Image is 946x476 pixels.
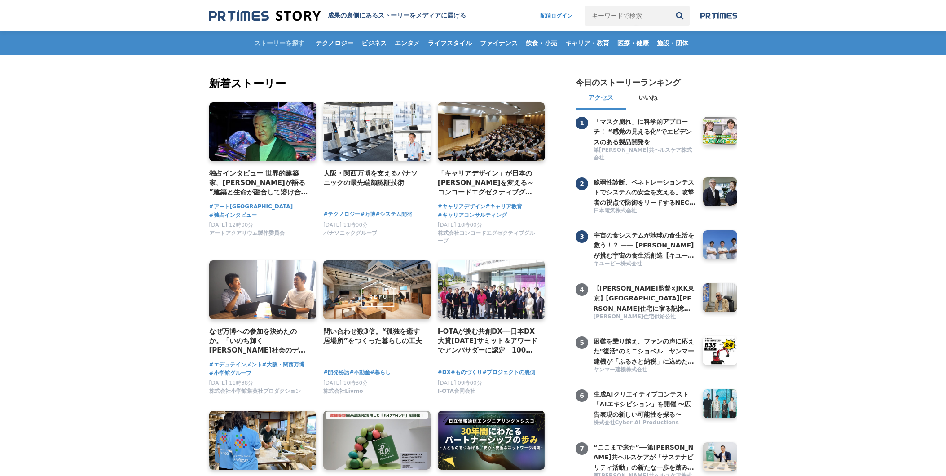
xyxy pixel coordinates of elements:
a: #大阪・関西万博 [262,361,304,369]
span: テクノロジー [312,39,357,47]
span: 飲食・小売 [522,39,561,47]
a: なぜ万博への参加を決めたのか。「いのち輝く[PERSON_NAME]社会のデザイン」の実現に向けて、エデュテインメントの可能性を追求するプロジェクト。 [209,326,309,356]
a: 医療・健康 [614,31,652,55]
span: 5 [576,336,588,349]
span: パナソニックグループ [323,229,377,237]
a: I-OTA合同会社 [438,390,475,397]
span: 6 [576,389,588,402]
a: #キャリア教育 [485,203,522,211]
span: [DATE] 10時00分 [438,222,482,228]
h2: 今日のストーリーランキング [576,77,681,88]
a: 株式会社Cyber AI Productions [594,419,696,428]
span: #小学館グループ [209,369,251,378]
a: 宇宙の食システムが地球の食生活を救う！？ —— [PERSON_NAME]が挑む宇宙の食生活創造【キユーピー ミライ研究員】 [594,230,696,259]
a: キユーピー株式会社 [594,260,696,269]
span: キャリア・教育 [562,39,613,47]
h3: 宇宙の食システムが地球の食生活を救う！？ —— [PERSON_NAME]が挑む宇宙の食生活創造【キユーピー ミライ研究員】 [594,230,696,260]
span: #テクノロジー [323,210,360,219]
button: いいね [626,88,670,110]
span: 3 [576,230,588,243]
a: パナソニックグループ [323,232,377,238]
a: 施設・団体 [653,31,692,55]
a: 株式会社Livmo [323,390,363,397]
a: 日本電気株式会社 [594,207,696,216]
a: #不動産 [349,368,370,377]
a: ライフスタイル [424,31,475,55]
a: 「マスク崩れ」に科学的アプローチ！ “感覚の見える化”でエビデンスのある製品開発を [594,117,696,145]
h3: 【[PERSON_NAME]監督×JKK東京】[GEOGRAPHIC_DATA][PERSON_NAME]住宅に宿る記憶 昭和の暮らしと❝つながり❞が描く、これからの住まいのかたち [594,283,696,313]
a: 株式会社コンコードエグゼクティブグループ [438,240,538,246]
a: 成果の裏側にあるストーリーをメディアに届ける 成果の裏側にあるストーリーをメディアに届ける [209,10,466,22]
a: 「キャリアデザイン」が日本の[PERSON_NAME]を変える～コンコードエグゼクティブグループの挑戦 [438,168,538,198]
a: #キャリアデザイン [438,203,485,211]
a: 第[PERSON_NAME]共ヘルスケア株式会社 [594,146,696,163]
span: 第[PERSON_NAME]共ヘルスケア株式会社 [594,146,696,162]
span: [DATE] 11時38分 [209,380,254,386]
a: #エデュテインメント [209,361,262,369]
a: 独占インタビュー 世界的建築家、[PERSON_NAME]が語る ”建築と生命が融合して溶け合うような世界” アートアクアリウム美術館 GINZA コラボレーション作品「金魚の石庭」 [209,168,309,198]
h2: 新着ストーリー [209,75,547,92]
span: アートアクアリウム製作委員会 [209,229,285,237]
span: 株式会社小学館集英社プロダクション [209,388,301,395]
a: “ここまで来た”──第[PERSON_NAME]共ヘルスケアが「サステナビリティ活動」の新たな一歩を踏み出すまでの舞台裏 [594,442,696,471]
button: アクセス [576,88,626,110]
span: 株式会社コンコードエグゼクティブグループ [438,229,538,245]
span: #キャリアコンサルティング [438,211,507,220]
a: 飲食・小売 [522,31,561,55]
a: #アート[GEOGRAPHIC_DATA] [209,203,293,211]
input: キーワードで検索 [585,6,670,26]
span: 医療・健康 [614,39,652,47]
a: #万博 [360,210,375,219]
span: 施設・団体 [653,39,692,47]
img: 成果の裏側にあるストーリーをメディアに届ける [209,10,321,22]
span: 日本電気株式会社 [594,207,637,215]
a: #開発秘話 [323,368,349,377]
span: [DATE] 10時30分 [323,380,368,386]
h3: 脆弱性診断、ペネトレーションテストでシステムの安全を支える。攻撃者の視点で防御をリードするNECの「リスクハンティングチーム」 [594,177,696,207]
h3: 「マスク崩れ」に科学的アプローチ！ “感覚の見える化”でエビデンスのある製品開発を [594,117,696,147]
a: ビジネス [358,31,390,55]
a: #独占インタビュー [209,211,257,220]
span: 2 [576,177,588,190]
a: I-OTAが挑む共創DX──日本DX大賞[DATE]サミット＆アワードでアンバサダーに認定 100社連携で拓く“共感される製造業DX”の新たな地平 [438,326,538,356]
a: エンタメ [391,31,423,55]
a: ヤンマー建機株式会社 [594,366,696,375]
a: 脆弱性診断、ペネトレーションテストでシステムの安全を支える。攻撃者の視点で防御をリードするNECの「リスクハンティングチーム」 [594,177,696,206]
a: 大阪・関西万博を支えるパナソニックの最先端顔認証技術 [323,168,423,188]
span: [DATE] 11時00分 [323,222,368,228]
a: 【[PERSON_NAME]監督×JKK東京】[GEOGRAPHIC_DATA][PERSON_NAME]住宅に宿る記憶 昭和の暮らしと❝つながり❞が描く、これからの住まいのかたち [594,283,696,312]
a: #暮らし [370,368,391,377]
a: アートアクアリウム製作委員会 [209,232,285,238]
a: 株式会社小学館集英社プロダクション [209,390,301,397]
h4: 問い合わせ数3倍。“孤独を癒す居場所”をつくった暮らしの工夫 [323,326,423,346]
span: キユーピー株式会社 [594,260,642,268]
a: キャリア・教育 [562,31,613,55]
a: #ものづくり [451,368,482,377]
span: #DX [438,368,451,377]
span: 4 [576,283,588,296]
span: I-OTA合同会社 [438,388,475,395]
img: prtimes [700,12,737,19]
span: #プロジェクトの裏側 [482,368,535,377]
span: ライフスタイル [424,39,475,47]
a: #システム開発 [375,210,412,219]
button: 検索 [670,6,690,26]
a: [PERSON_NAME]住宅供給公社 [594,313,696,322]
a: 困難を乗り越え、ファンの声に応えた"復活"のミニショベル ヤンマー建機が「ふるさと納税」に込めた、ものづくりへの誇りと地域への想い [594,336,696,365]
span: 1 [576,117,588,129]
span: エンタメ [391,39,423,47]
span: [DATE] 12時00分 [209,222,254,228]
h3: 困難を乗り越え、ファンの声に応えた"復活"のミニショベル ヤンマー建機が「ふるさと納税」に込めた、ものづくりへの誇りと地域への想い [594,336,696,366]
